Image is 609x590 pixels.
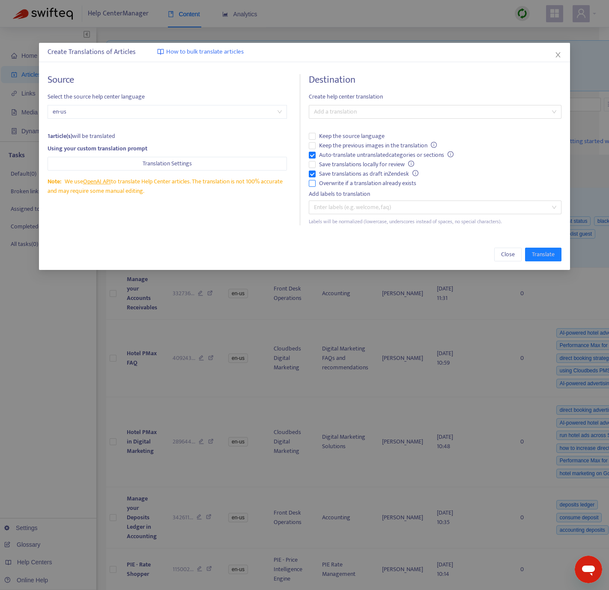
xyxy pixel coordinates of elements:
span: Keep the source language [316,132,388,141]
span: Save translations locally for review [316,160,418,169]
div: will be translated [48,132,287,141]
span: close [555,51,561,58]
div: Labels will be normalized (lowercase, underscores instead of spaces, no special characters). [309,218,561,226]
span: Close [501,250,515,259]
span: info-circle [412,170,418,176]
img: image-link [157,48,164,55]
a: OpenAI API [83,177,111,186]
span: en-us [53,105,282,118]
div: Create Translations of Articles [48,47,561,57]
span: Keep the previous images in the translation [316,141,440,150]
button: Translation Settings [48,157,287,171]
span: Overwrite if a translation already exists [316,179,420,188]
span: Translation Settings [143,159,192,168]
button: Close [553,50,563,60]
span: Auto-translate untranslated categories or sections [316,150,457,160]
iframe: Button to launch messaging window [575,556,602,583]
span: Create help center translation [309,92,561,102]
button: Close [494,248,522,261]
span: Select the source help center language [48,92,287,102]
span: info-circle [431,142,437,148]
span: info-circle [448,151,454,157]
div: We use to translate Help Center articles. The translation is not 100% accurate and may require so... [48,177,287,196]
span: Save translations as draft in Zendesk [316,169,422,179]
h4: Source [48,74,287,86]
div: Using your custom translation prompt [48,144,287,153]
a: How to bulk translate articles [157,47,244,57]
h4: Destination [309,74,561,86]
span: info-circle [408,161,414,167]
span: Note: [48,177,61,186]
span: How to bulk translate articles [166,47,244,57]
strong: 1 article(s) [48,131,72,141]
div: Add labels to translation [309,189,561,199]
button: Translate [525,248,561,261]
